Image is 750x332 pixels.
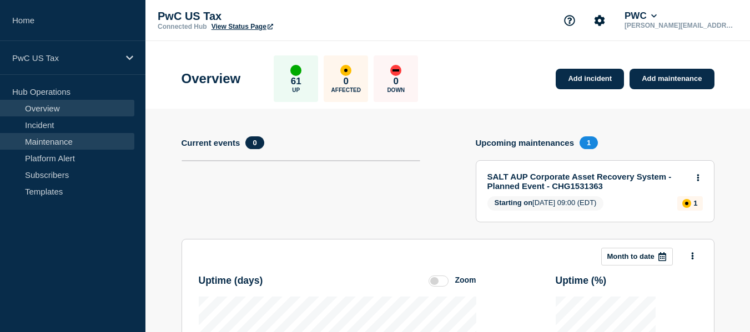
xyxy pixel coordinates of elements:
p: Affected [331,87,361,93]
p: PwC US Tax [12,53,119,63]
h3: Uptime ( % ) [556,275,607,287]
p: 0 [344,76,349,87]
p: 61 [291,76,301,87]
span: 1 [580,136,598,149]
p: Month to date [607,252,655,261]
h4: Current events [182,138,240,147]
div: Zoom [455,275,476,284]
button: Month to date [601,248,673,265]
p: 1 [693,199,697,207]
div: down [390,65,401,76]
p: Up [292,87,300,93]
div: up [290,65,301,76]
h1: Overview [182,71,241,86]
p: [PERSON_NAME][EMAIL_ADDRESS][PERSON_NAME][DOMAIN_NAME] [622,22,738,29]
div: affected [682,199,691,208]
a: View Status Page [212,23,273,30]
p: Connected Hub [158,23,207,30]
a: Add maintenance [630,69,714,89]
button: PWC [622,11,659,22]
h3: Uptime ( days ) [199,275,263,287]
a: Add incident [556,69,624,89]
h4: Upcoming maintenances [476,138,575,147]
p: Down [387,87,405,93]
button: Support [558,9,581,32]
p: PwC US Tax [158,10,380,23]
a: SALT AUP Corporate Asset Recovery System - Planned Event - CHG1531363 [487,172,688,191]
span: Starting on [495,198,533,207]
button: Account settings [588,9,611,32]
div: affected [340,65,351,76]
span: [DATE] 09:00 (EDT) [487,196,604,211]
p: 0 [394,76,399,87]
span: 0 [245,136,264,149]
